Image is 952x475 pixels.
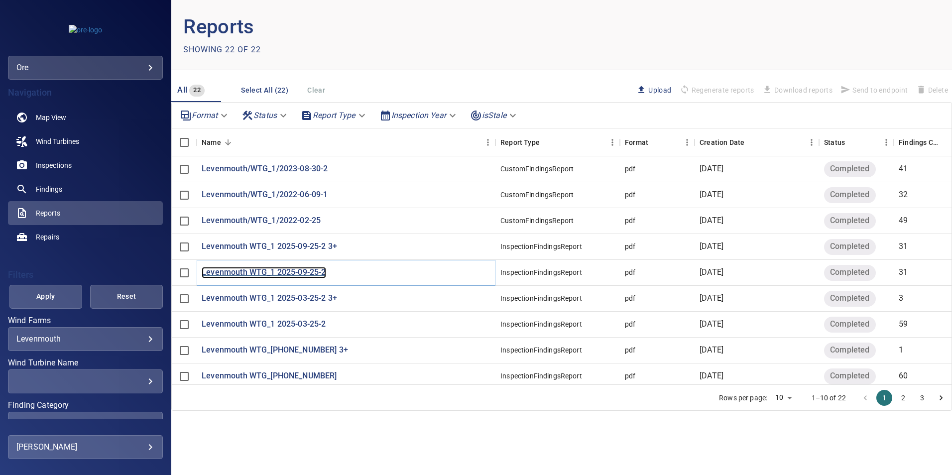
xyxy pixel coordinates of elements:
p: [DATE] [700,293,723,304]
div: pdf [625,267,635,277]
span: Map View [36,113,66,122]
div: Format [620,128,695,156]
nav: pagination navigation [856,390,951,406]
div: Report Type [297,107,371,124]
div: pdf [625,293,635,303]
em: Format [192,111,218,120]
p: 41 [899,163,908,175]
a: reports active [8,201,163,225]
div: Status [819,128,894,156]
label: Finding Category [8,401,163,409]
button: Sort [744,135,758,149]
span: Completed [824,189,875,201]
p: 1–10 of 22 [812,393,846,403]
div: Name [197,128,495,156]
div: pdf [625,345,635,355]
a: Levenmouth/WTG_1/2022-06-09-1 [202,189,328,201]
p: Rows per page: [719,393,767,403]
button: Apply [9,285,82,309]
div: 10 [771,390,795,405]
div: Name [202,128,221,156]
div: Status [824,128,845,156]
span: Wind Turbines [36,136,79,146]
span: Completed [824,241,875,252]
div: InspectionFindingsReport [500,371,582,381]
span: Repairs [36,232,59,242]
button: Select All (22) [237,81,292,100]
button: Sort [648,135,662,149]
p: Levenmouth/WTG_1/2023-08-30-2 [202,163,328,175]
span: All [177,85,187,95]
button: Sort [540,135,554,149]
div: Creation Date [700,128,744,156]
p: Levenmouth WTG_1 2025-03-25-2 [202,319,326,330]
div: Finding Category [8,412,163,436]
p: [DATE] [700,345,723,356]
div: CustomFindingsReport [500,164,574,174]
div: Wind Farms [8,327,163,351]
a: findings noActive [8,177,163,201]
span: Completed [824,163,875,175]
p: 31 [899,267,908,278]
span: Findings [36,184,62,194]
p: 3 [899,293,903,304]
div: pdf [625,190,635,200]
div: isStale [466,107,522,124]
a: map noActive [8,106,163,129]
label: Wind Farms [8,317,163,325]
label: Wind Turbine Name [8,359,163,367]
p: [DATE] [700,163,723,175]
div: [PERSON_NAME] [16,439,154,455]
p: [DATE] [700,241,723,252]
p: [DATE] [700,319,723,330]
span: Completed [824,215,875,227]
div: InspectionFindingsReport [500,293,582,303]
div: pdf [625,371,635,381]
button: Menu [879,135,894,150]
p: 32 [899,189,908,201]
button: Reset [90,285,163,309]
div: Format [176,107,234,124]
span: 22 [189,85,205,96]
em: Status [253,111,277,120]
button: Go to page 2 [895,390,911,406]
span: Completed [824,293,875,304]
h4: Navigation [8,88,163,98]
span: Completed [824,319,875,330]
div: Creation Date [695,128,819,156]
div: Inspection Year [375,107,462,124]
button: Sort [221,135,235,149]
span: Completed [824,345,875,356]
div: Format [625,128,648,156]
p: Showing 22 of 22 [183,44,261,56]
a: Levenmouth WTG_1 2025-09-25-2 3+ [202,241,337,252]
p: Levenmouth WTG_[PHONE_NUMBER] 3+ [202,345,348,356]
p: [DATE] [700,267,723,278]
button: Menu [680,135,695,150]
span: Apply [22,290,70,303]
span: Reset [103,290,150,303]
a: Levenmouth/WTG_1/2022-02-25 [202,215,321,227]
p: 31 [899,241,908,252]
em: Inspection Year [391,111,446,120]
span: Inspections [36,160,72,170]
div: Report Type [495,128,620,156]
em: isStale [482,111,506,120]
div: ore [8,56,163,80]
div: Levenmouth [16,334,154,344]
a: Levenmouth WTG_[PHONE_NUMBER] [202,370,337,382]
img: ore-logo [69,25,102,35]
div: InspectionFindingsReport [500,319,582,329]
a: repairs noActive [8,225,163,249]
p: [DATE] [700,189,723,201]
div: InspectionFindingsReport [500,267,582,277]
div: ore [16,60,154,76]
button: Go to page 3 [914,390,930,406]
div: Wind Turbine Name [8,369,163,393]
a: Levenmouth WTG_1 2025-09-25-2 [202,267,326,278]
